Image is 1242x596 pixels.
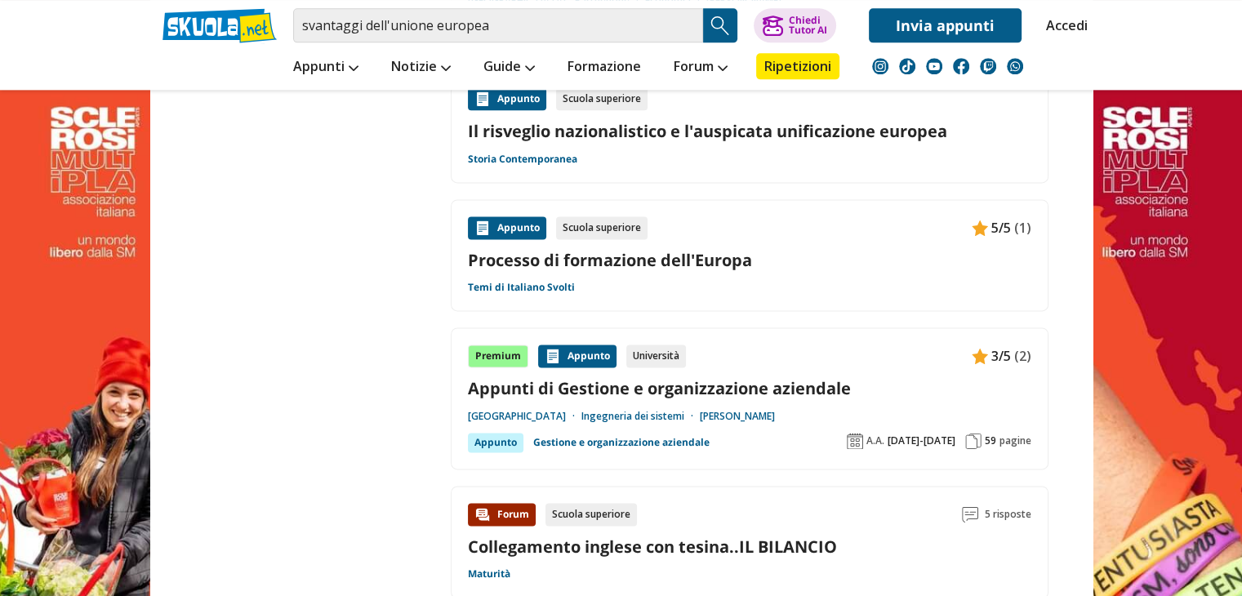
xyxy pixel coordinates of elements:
[468,433,523,452] div: Appunto
[926,58,942,74] img: youtube
[468,345,528,367] div: Premium
[754,8,836,42] button: ChiediTutor AI
[474,506,491,523] img: Forum contenuto
[872,58,888,74] img: instagram
[980,58,996,74] img: twitch
[708,13,732,38] img: Cerca appunti, riassunti o versioni
[468,87,546,110] div: Appunto
[670,53,732,82] a: Forum
[474,91,491,107] img: Appunti contenuto
[556,216,648,239] div: Scuola superiore
[991,217,1011,238] span: 5/5
[468,153,577,166] a: Storia Contemporanea
[533,433,710,452] a: Gestione e organizzazione aziendale
[545,503,637,526] div: Scuola superiore
[468,377,1031,399] a: Appunti di Gestione e organizzazione aziendale
[289,53,363,82] a: Appunti
[788,16,826,35] div: Chiedi Tutor AI
[962,506,978,523] img: Commenti lettura
[468,216,546,239] div: Appunto
[999,434,1031,447] span: pagine
[468,536,837,558] a: Collegamento inglese con tesina..IL BILANCIO
[468,281,575,294] a: Temi di Italiano Svolti
[468,503,536,526] div: Forum
[468,410,581,423] a: [GEOGRAPHIC_DATA]
[626,345,686,367] div: Università
[847,433,863,449] img: Anno accademico
[468,567,510,580] a: Maturità
[1014,345,1031,367] span: (2)
[293,8,703,42] input: Cerca appunti, riassunti o versioni
[700,410,775,423] a: [PERSON_NAME]
[965,433,982,449] img: Pagine
[563,53,645,82] a: Formazione
[1007,58,1023,74] img: WhatsApp
[953,58,969,74] img: facebook
[991,345,1011,367] span: 3/5
[866,434,884,447] span: A.A.
[538,345,617,367] div: Appunto
[888,434,955,447] span: [DATE]-[DATE]
[387,53,455,82] a: Notizie
[545,348,561,364] img: Appunti contenuto
[985,503,1031,526] span: 5 risposte
[556,87,648,110] div: Scuola superiore
[1046,8,1080,42] a: Accedi
[468,120,1031,142] a: Il risveglio nazionalistico e l'auspicata unificazione europea
[899,58,915,74] img: tiktok
[479,53,539,82] a: Guide
[985,434,996,447] span: 59
[703,8,737,42] button: Search Button
[972,220,988,236] img: Appunti contenuto
[756,53,839,79] a: Ripetizioni
[581,410,700,423] a: Ingegneria dei sistemi
[474,220,491,236] img: Appunti contenuto
[1014,217,1031,238] span: (1)
[468,249,1031,271] a: Processo di formazione dell'Europa
[869,8,1022,42] a: Invia appunti
[972,348,988,364] img: Appunti contenuto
